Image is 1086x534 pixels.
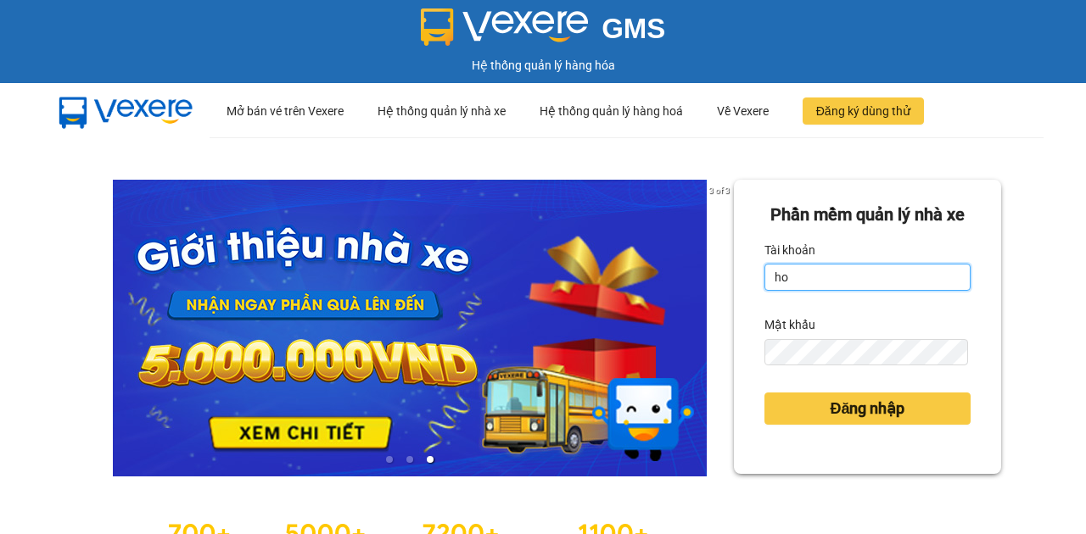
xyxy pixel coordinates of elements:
[85,180,109,476] button: previous slide / item
[710,180,734,476] button: next slide / item
[816,102,910,120] span: Đăng ký dùng thử
[764,392,971,425] button: Đăng nhập
[421,8,589,46] img: logo 2
[421,25,666,39] a: GMS
[830,397,904,420] span: Đăng nhập
[803,97,924,125] button: Đăng ký dùng thử
[540,84,683,138] div: Hệ thống quản lý hàng hoá
[602,13,665,44] span: GMS
[386,456,393,463] li: slide item 1
[764,339,968,365] input: Mật khẩu
[764,311,815,338] label: Mật khẩu
[704,180,734,202] p: 3 of 3
[427,456,434,463] li: slide item 3
[764,236,815,264] label: Tài khoản
[406,456,413,463] li: slide item 2
[717,84,769,138] div: Về Vexere
[378,84,506,138] div: Hệ thống quản lý nhà xe
[764,202,971,228] div: Phần mềm quản lý nhà xe
[4,56,1082,75] div: Hệ thống quản lý hàng hóa
[42,84,210,139] img: mbUUG5Q.png
[227,84,344,138] div: Mở bán vé trên Vexere
[764,264,971,291] input: Tài khoản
